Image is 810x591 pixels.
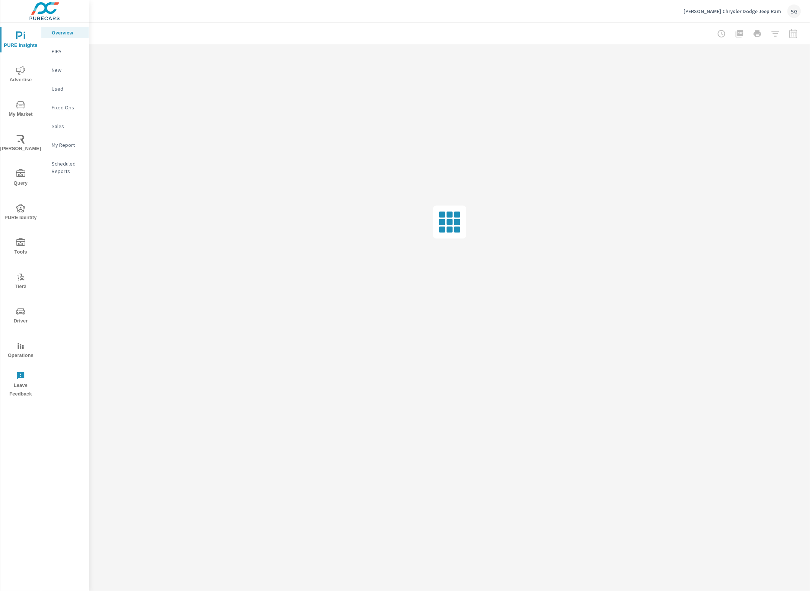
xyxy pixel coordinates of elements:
div: Sales [41,121,89,132]
span: Advertise [3,66,39,84]
span: My Market [3,100,39,119]
span: Driver [3,307,39,325]
div: nav menu [0,22,41,401]
span: Tier2 [3,273,39,291]
span: Leave Feedback [3,372,39,398]
p: Fixed Ops [52,104,83,111]
div: Scheduled Reports [41,158,89,177]
span: PURE Identity [3,204,39,222]
span: Operations [3,342,39,360]
span: Query [3,169,39,188]
div: SG [788,4,801,18]
div: Overview [41,27,89,38]
span: [PERSON_NAME] [3,135,39,153]
p: PIPA [52,48,83,55]
p: Scheduled Reports [52,160,83,175]
p: New [52,66,83,74]
div: PIPA [41,46,89,57]
span: PURE Insights [3,31,39,50]
p: Sales [52,122,83,130]
p: Overview [52,29,83,36]
div: New [41,64,89,76]
div: My Report [41,139,89,151]
div: Fixed Ops [41,102,89,113]
p: Used [52,85,83,93]
div: Used [41,83,89,94]
span: Tools [3,238,39,257]
p: [PERSON_NAME] Chrysler Dodge Jeep Ram [684,8,782,15]
p: My Report [52,141,83,149]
